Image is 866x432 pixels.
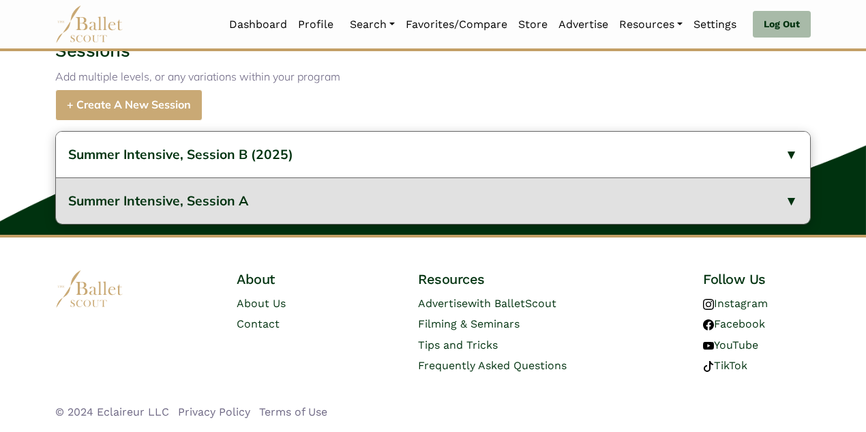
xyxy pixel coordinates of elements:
p: Add multiple levels, or any variations within your program [55,68,811,86]
img: tiktok logo [703,361,714,372]
a: Favorites/Compare [400,10,513,39]
button: Summer Intensive, Session A [56,177,810,224]
h4: Resources [418,270,629,288]
a: Log Out [753,11,811,38]
img: logo [55,270,123,308]
a: Dashboard [224,10,293,39]
a: Contact [237,317,280,330]
a: Filming & Seminars [418,317,520,330]
li: © 2024 Eclaireur LLC [55,403,169,421]
img: instagram logo [703,299,714,310]
a: Frequently Asked Questions [418,359,567,372]
a: Advertise [553,10,614,39]
span: Summer Intensive, Session B (2025) [68,146,293,162]
a: Instagram [703,297,768,310]
a: + Create A New Session [55,89,203,121]
a: Settings [688,10,742,39]
img: youtube logo [703,341,714,351]
img: facebook logo [703,319,714,330]
a: Privacy Policy [178,405,250,418]
a: Advertisewith BalletScout [418,297,556,310]
a: Tips and Tricks [418,339,498,351]
h4: Follow Us [703,270,811,288]
button: Summer Intensive, Session B (2025) [56,132,810,177]
a: Terms of Use [259,405,327,418]
a: Facebook [703,317,765,330]
a: Resources [614,10,688,39]
span: Summer Intensive, Session A [68,192,248,209]
a: Search [344,10,400,39]
a: TikTok [703,359,747,372]
span: with BalletScout [468,297,556,310]
a: Store [513,10,553,39]
a: About Us [237,297,286,310]
a: Profile [293,10,339,39]
a: YouTube [703,339,758,351]
h3: Sessions [55,40,811,63]
h4: About [237,270,344,288]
